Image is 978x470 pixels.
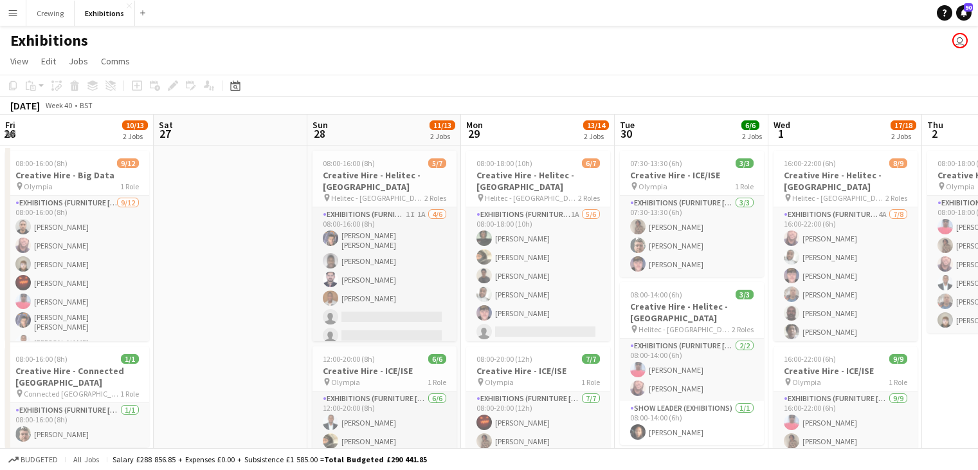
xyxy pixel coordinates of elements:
a: Comms [96,53,135,70]
span: 6/6 [428,354,446,364]
span: 2 [925,126,943,141]
app-job-card: 16:00-22:00 (6h)8/9Creative Hire - Helitec - [GEOGRAPHIC_DATA] Helitec - [GEOGRAPHIC_DATA]2 Roles... [774,151,918,341]
span: 1 Role [428,377,446,387]
h3: Creative Hire - Helitec - [GEOGRAPHIC_DATA] [466,169,610,193]
app-card-role: Exhibitions (Furniture [PERSON_NAME])1/108:00-16:00 (8h)[PERSON_NAME] [5,403,149,447]
span: 6/7 [582,158,600,168]
span: 07:30-13:30 (6h) [630,158,682,168]
span: Budgeted [21,455,58,464]
span: 1 [772,126,790,141]
span: 26 [3,126,15,141]
span: 1 Role [120,389,139,399]
span: View [10,55,28,67]
span: 11/13 [430,120,455,130]
span: 08:00-14:00 (6h) [630,290,682,299]
app-user-avatar: Joseph Smart [952,33,968,48]
app-job-card: 08:00-16:00 (8h)1/1Creative Hire - Connected [GEOGRAPHIC_DATA] Connected [GEOGRAPHIC_DATA]1 RoleE... [5,346,149,447]
h3: Creative Hire - Helitec - [GEOGRAPHIC_DATA] [312,169,457,193]
h3: Creative Hire - ICE/ISE [774,365,918,377]
span: 5/7 [428,158,446,168]
app-card-role: Exhibitions (Furniture [PERSON_NAME])2/208:00-14:00 (6h)[PERSON_NAME][PERSON_NAME] [620,339,764,401]
app-card-role: Exhibitions (Furniture [PERSON_NAME])1A5/608:00-18:00 (10h)[PERSON_NAME][PERSON_NAME][PERSON_NAME... [466,207,610,344]
div: Salary £288 856.85 + Expenses £0.00 + Subsistence £1 585.00 = [113,455,427,464]
h3: Creative Hire - ICE/ISE [466,365,610,377]
span: 8/9 [889,158,907,168]
app-card-role: Exhibitions (Furniture [PERSON_NAME])3/307:30-13:30 (6h)[PERSON_NAME][PERSON_NAME][PERSON_NAME] [620,196,764,277]
span: Week 40 [42,100,75,110]
span: 2 Roles [424,193,446,203]
span: Total Budgeted £290 441.85 [324,455,427,464]
span: 1 Role [889,377,907,387]
div: 2 Jobs [742,131,762,141]
span: Thu [927,119,943,131]
div: 2 Jobs [891,131,916,141]
span: 17/18 [891,120,916,130]
h3: Creative Hire - ICE/ISE [620,169,764,181]
span: Wed [774,119,790,131]
app-job-card: 07:30-13:30 (6h)3/3Creative Hire - ICE/ISE Olympia1 RoleExhibitions (Furniture [PERSON_NAME])3/30... [620,151,764,277]
span: 12:00-20:00 (8h) [323,354,375,364]
span: Tue [620,119,635,131]
span: 29 [464,126,483,141]
div: [DATE] [10,99,40,112]
a: 90 [956,5,972,21]
span: Olympia [331,377,360,387]
span: Jobs [69,55,88,67]
span: 28 [311,126,328,141]
button: Budgeted [6,453,60,467]
button: Exhibitions [75,1,135,26]
span: 08:00-16:00 (8h) [323,158,375,168]
app-job-card: 08:00-16:00 (8h)9/12Creative Hire - Big Data Olympia1 RoleExhibitions (Furniture [PERSON_NAME])9/... [5,151,149,341]
app-card-role: Exhibitions (Furniture [PERSON_NAME])1I1A4/608:00-16:00 (8h)[PERSON_NAME] [PERSON_NAME][PERSON_NA... [312,207,457,348]
div: 2 Jobs [584,131,608,141]
div: BST [80,100,93,110]
span: 3/3 [736,290,754,299]
span: Olympia [638,182,667,191]
div: 2 Jobs [123,131,147,141]
app-job-card: 08:00-16:00 (8h)5/7Creative Hire - Helitec - [GEOGRAPHIC_DATA] Helitec - [GEOGRAPHIC_DATA]2 Roles... [312,151,457,341]
span: 08:00-16:00 (8h) [15,158,68,168]
span: Connected [GEOGRAPHIC_DATA] [24,389,120,399]
h3: Creative Hire - Big Data [5,169,149,181]
h3: Creative Hire - ICE/ISE [312,365,457,377]
app-job-card: 08:00-14:00 (6h)3/3Creative Hire - Helitec - [GEOGRAPHIC_DATA] Helitec - [GEOGRAPHIC_DATA]2 Roles... [620,282,764,445]
span: 1/1 [121,354,139,364]
span: Helitec - [GEOGRAPHIC_DATA] [485,193,578,203]
span: Edit [41,55,56,67]
span: 10/13 [122,120,148,130]
div: 2 Jobs [430,131,455,141]
span: Helitec - [GEOGRAPHIC_DATA] [792,193,885,203]
span: Olympia [792,377,821,387]
span: 9/12 [117,158,139,168]
app-card-role: Exhibitions (Furniture [PERSON_NAME])4A7/816:00-22:00 (6h)[PERSON_NAME][PERSON_NAME][PERSON_NAME]... [774,207,918,382]
span: 6/6 [741,120,759,130]
span: Comms [101,55,130,67]
span: 2 Roles [578,193,600,203]
span: Fri [5,119,15,131]
h3: Creative Hire - Helitec - [GEOGRAPHIC_DATA] [620,301,764,324]
app-job-card: 08:00-18:00 (10h)6/7Creative Hire - Helitec - [GEOGRAPHIC_DATA] Helitec - [GEOGRAPHIC_DATA]2 Role... [466,151,610,341]
h1: Exhibitions [10,31,88,50]
span: Helitec - [GEOGRAPHIC_DATA] [331,193,424,203]
span: 1 Role [581,377,600,387]
a: View [5,53,33,70]
span: Sat [159,119,173,131]
span: 13/14 [583,120,609,130]
span: 30 [618,126,635,141]
span: Sun [312,119,328,131]
span: 3/3 [736,158,754,168]
span: Olympia [946,182,975,191]
span: 08:00-16:00 (8h) [15,354,68,364]
span: Helitec - [GEOGRAPHIC_DATA] [638,324,732,334]
a: Jobs [64,53,93,70]
span: All jobs [71,455,102,464]
button: Crewing [26,1,75,26]
a: Edit [36,53,61,70]
app-card-role: Show Leader (Exhibitions)1/108:00-14:00 (6h)[PERSON_NAME] [620,401,764,445]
